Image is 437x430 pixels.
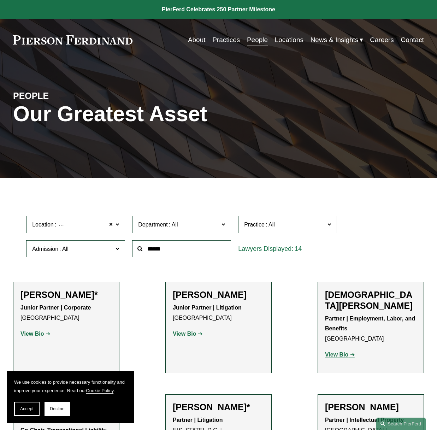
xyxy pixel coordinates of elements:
[295,245,302,252] span: 14
[173,289,264,300] h2: [PERSON_NAME]
[20,303,112,323] p: [GEOGRAPHIC_DATA]
[173,402,264,412] h2: [PERSON_NAME]*
[173,417,223,423] strong: Partner | Litigation
[14,402,40,416] button: Accept
[325,314,417,344] p: [GEOGRAPHIC_DATA]
[173,331,202,337] a: View Bio
[325,352,348,358] strong: View Bio
[57,220,116,229] span: [GEOGRAPHIC_DATA]
[20,331,50,337] a: View Bio
[14,378,127,395] p: We use cookies to provide necessary functionality and improve your experience. Read our .
[20,406,34,411] span: Accept
[13,102,287,126] h1: Our Greatest Asset
[325,316,417,332] strong: Partner | Employment, Labor, and Benefits
[138,222,168,228] span: Department
[325,417,404,423] strong: Partner | Intellectual Property
[325,402,417,412] h2: [PERSON_NAME]
[311,34,359,46] span: News & Insights
[325,352,355,358] a: View Bio
[173,331,196,337] strong: View Bio
[7,371,134,423] section: Cookie banner
[376,418,426,430] a: Search this site
[173,305,242,311] strong: Junior Partner | Litigation
[20,305,91,311] strong: Junior Partner | Corporate
[45,402,70,416] button: Decline
[20,331,44,337] strong: View Bio
[325,289,417,311] h2: [DEMOGRAPHIC_DATA][PERSON_NAME]
[275,33,303,47] a: Locations
[188,33,206,47] a: About
[247,33,268,47] a: People
[20,289,112,300] h2: [PERSON_NAME]*
[32,246,58,252] span: Admission
[370,33,394,47] a: Careers
[86,388,113,393] a: Cookie Policy
[13,90,116,102] h4: PEOPLE
[32,222,54,228] span: Location
[311,33,363,47] a: folder dropdown
[173,303,264,323] p: [GEOGRAPHIC_DATA]
[212,33,240,47] a: Practices
[244,222,265,228] span: Practice
[401,33,424,47] a: Contact
[50,406,65,411] span: Decline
